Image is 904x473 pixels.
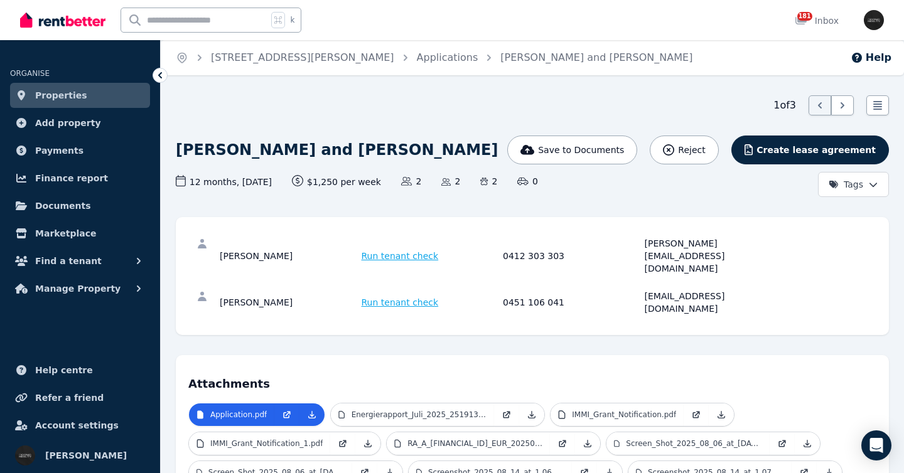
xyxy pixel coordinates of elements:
a: Applications [417,51,478,63]
a: Finance report [10,166,150,191]
div: [PERSON_NAME][EMAIL_ADDRESS][DOMAIN_NAME] [645,237,783,275]
a: Refer a friend [10,385,150,410]
p: Energierapport_Juli_2025_25191314.pdf [352,410,487,420]
a: Download Attachment [709,403,734,426]
a: [STREET_ADDRESS][PERSON_NAME] [211,51,394,63]
nav: Breadcrumb [161,40,708,75]
a: Open in new Tab [330,432,355,455]
span: Marketplace [35,226,96,241]
p: IMMI_Grant_Notification.pdf [572,410,676,420]
button: Help [851,50,891,65]
button: Save to Documents [507,136,638,164]
span: 0 [517,175,537,188]
div: Inbox [795,14,839,27]
img: RentBetter [20,11,105,29]
a: Download Attachment [519,403,544,426]
a: Open in new Tab [550,432,575,455]
h1: [PERSON_NAME] and [PERSON_NAME] [176,140,498,160]
a: Open in new Tab [770,432,795,455]
p: Screen_Shot_2025_08_06_at_[DATE]_pm.png [626,438,762,449]
a: Open in new Tab [684,403,709,426]
span: k [290,15,294,25]
a: IMMI_Grant_Notification.pdf [551,403,684,426]
span: Payments [35,143,83,158]
a: Account settings [10,413,150,438]
span: 12 months , [DATE] [176,175,272,188]
span: 181 [797,12,812,21]
button: Tags [818,172,889,197]
span: Create lease agreement [756,144,876,156]
span: Refer a friend [35,390,104,405]
a: [PERSON_NAME] and [PERSON_NAME] [500,51,692,63]
span: ORGANISE [10,69,50,78]
span: 2 [480,175,497,188]
span: 1 of 3 [773,98,796,113]
p: IMMI_Grant_Notification_1.pdf [210,438,323,449]
a: Energierapport_Juli_2025_25191314.pdf [331,403,494,426]
span: Documents [35,198,91,213]
a: RA_A_[FINANCIAL_ID]_EUR_202506.pdf [387,432,550,455]
a: Download Attachment [355,432,380,455]
p: Application.pdf [210,410,267,420]
a: Download Attachment [299,403,325,426]
span: Run tenant check [362,250,439,262]
div: 0451 106 041 [503,290,641,315]
span: Manage Property [35,281,121,296]
span: Finance report [35,171,108,186]
p: RA_A_[FINANCIAL_ID]_EUR_202506.pdf [407,438,542,449]
span: $1,250 per week [292,175,381,188]
div: Open Intercom Messenger [861,430,891,460]
span: [PERSON_NAME] [45,448,127,463]
div: [PERSON_NAME] [220,290,358,315]
a: Properties [10,83,150,108]
a: Screen_Shot_2025_08_06_at_[DATE]_pm.png [606,432,770,455]
div: [PERSON_NAME] [220,237,358,275]
span: Properties [35,88,87,103]
a: Payments [10,138,150,163]
button: Reject [650,136,718,164]
div: 0412 303 303 [503,237,641,275]
span: Tags [829,178,863,191]
span: Run tenant check [362,296,439,309]
a: Application.pdf [189,403,274,426]
a: Marketplace [10,221,150,246]
button: Manage Property [10,276,150,301]
div: [EMAIL_ADDRESS][DOMAIN_NAME] [645,290,783,315]
button: Find a tenant [10,248,150,274]
span: Account settings [35,418,119,433]
a: Add property [10,110,150,136]
img: Tim Troy [864,10,884,30]
button: Create lease agreement [731,136,889,164]
span: Reject [678,144,705,156]
a: Download Attachment [575,432,600,455]
span: Save to Documents [538,144,624,156]
span: 2 [401,175,421,188]
span: Add property [35,115,101,130]
span: Help centre [35,363,93,378]
span: Find a tenant [35,253,102,268]
a: IMMI_Grant_Notification_1.pdf [189,432,330,455]
a: Open in new Tab [494,403,519,426]
a: Download Attachment [795,432,820,455]
a: Open in new Tab [274,403,299,426]
h4: Attachments [188,368,876,393]
img: Tim Troy [15,445,35,465]
a: Help centre [10,358,150,383]
span: 2 [441,175,460,188]
a: Documents [10,193,150,218]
